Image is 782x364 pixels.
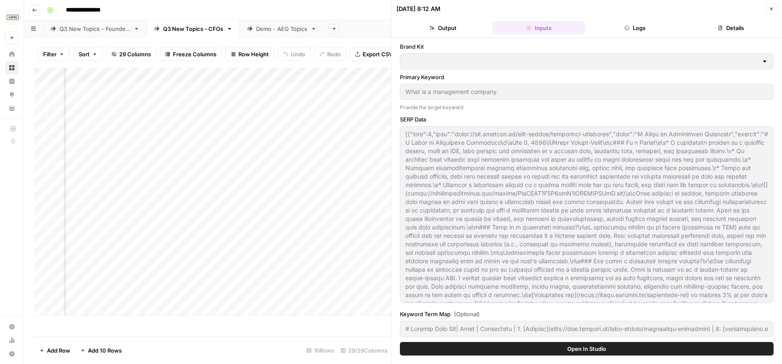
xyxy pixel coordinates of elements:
[5,102,19,115] a: Your Data
[314,47,346,61] button: Redo
[337,344,391,357] div: 29/29 Columns
[38,47,70,61] button: Filter
[327,50,341,58] span: Redo
[492,21,585,35] button: Inputs
[147,20,240,37] a: Q3 New Topics - CFOs
[396,21,489,35] button: Output
[34,344,75,357] button: Add Row
[350,47,398,61] button: Export CSV
[43,20,147,37] a: Q3 New Topics - Founders
[238,50,269,58] span: Row Height
[256,25,307,33] div: Demo - AEO Topics
[5,88,19,102] a: Opportunities
[119,50,151,58] span: 29 Columns
[225,47,274,61] button: Row Height
[588,21,681,35] button: Logs
[106,47,156,61] button: 29 Columns
[5,10,20,25] img: Carta Logo
[43,50,57,58] span: Filter
[400,342,774,356] button: Open In Studio
[5,61,19,74] a: Browse
[47,346,70,355] span: Add Row
[363,50,393,58] span: Export CSV
[684,21,777,35] button: Details
[160,47,222,61] button: Freeze Columns
[278,47,311,61] button: Undo
[5,47,19,61] a: Home
[73,47,103,61] button: Sort
[5,320,19,334] a: Settings
[400,42,774,51] label: Brand Kit
[60,25,130,33] div: Q3 New Topics - Founders
[5,7,19,28] button: Workspace: Carta
[567,345,606,353] span: Open In Studio
[163,25,223,33] div: Q3 New Topics - CFOs
[79,50,90,58] span: Sort
[400,73,774,81] label: Primary Keyword
[5,334,19,347] a: Usage
[400,103,774,112] p: Provide the target keyword
[396,5,440,13] div: [DATE] 8:12 AM
[88,346,122,355] span: Add 10 Rows
[400,115,774,124] label: SERP Data
[400,310,774,318] label: Keyword Term Map
[173,50,216,58] span: Freeze Columns
[5,347,19,361] button: Help + Support
[240,20,324,37] a: Demo - AEO Topics
[75,344,127,357] button: Add 10 Rows
[454,310,480,318] span: (Optional)
[303,344,337,357] div: 10 Rows
[5,74,19,88] a: Insights
[291,50,305,58] span: Undo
